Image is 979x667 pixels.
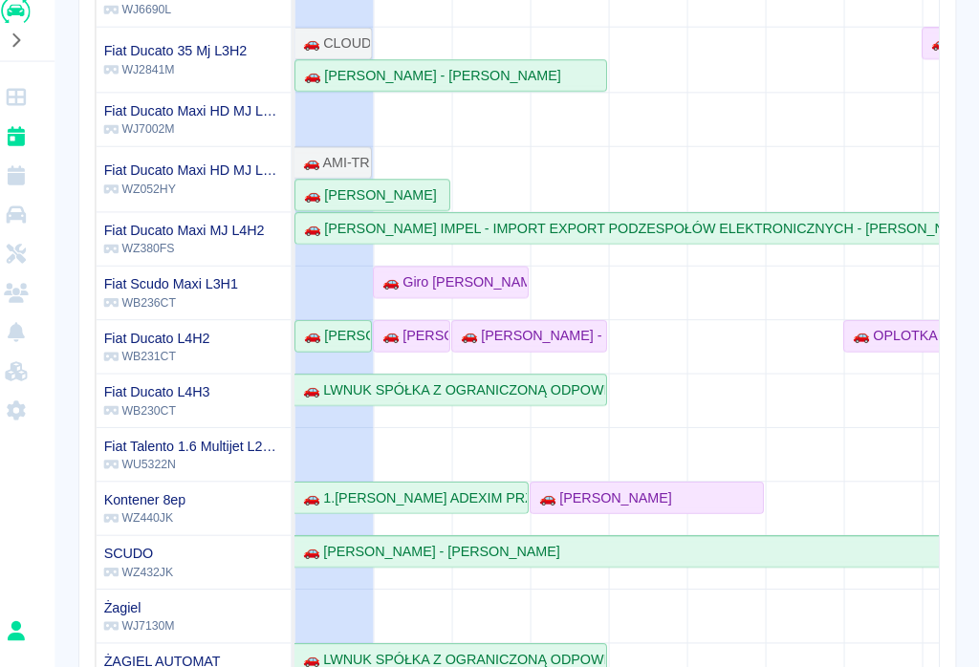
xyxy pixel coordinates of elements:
h6: Fiat Talento 1.6 Multijet L2H1 Base [124,441,299,461]
h6: Kontener 8ep [124,494,204,513]
p: WJ6690L [124,17,193,34]
div: 🚗 [PERSON_NAME] [542,492,679,512]
button: Rozwiń nawigację [24,43,53,68]
p: WZ052HY [124,192,299,209]
div: 🚗 [PERSON_NAME] - [PERSON_NAME] [312,545,570,565]
h6: Fiat Ducato 35 Mj L3H2 [124,56,264,75]
a: Rezerwacje [8,168,69,206]
a: Klienci [8,283,69,321]
p: WJ2841M [124,75,264,93]
p: WJ7130M [124,618,193,635]
div: 🚗 [PERSON_NAME] [313,197,449,217]
div: 🚗 Giro [PERSON_NAME] - [PERSON_NAME] [389,282,537,302]
p: WJ7002M [124,134,299,151]
div: 🚗 [PERSON_NAME] [389,334,461,355]
p: WB236CT [124,303,255,320]
h6: Fiat Ducato Maxi HD MJ L4H2 [124,173,299,192]
a: Ustawienia [8,398,69,436]
a: Powiadomienia [8,321,69,359]
h6: Fiat Ducato L4H3 [124,389,228,408]
div: 🚗 [PERSON_NAME] - [PERSON_NAME] [466,334,614,355]
p: WU5322N [124,461,299,478]
h6: Fiat Ducato L4H2 [124,336,228,355]
div: 🚗 [PERSON_NAME] IMPEL - IMPORT EXPORT PODZESPOŁÓW ELEKTRONICZNYCH - [PERSON_NAME] [313,229,977,249]
img: Renthelp [24,15,53,39]
div: 🚗 AMI-TRANS [PERSON_NAME] Profesjonalny Transport W Temperaturze Kontrolowanej - [PERSON_NAME] [312,165,384,185]
div: 🚗 [PERSON_NAME] - [PERSON_NAME] [313,80,571,100]
div: 🚗 1.[PERSON_NAME] ADEXIM PRZEPROWADZKI SPÓLKA CYWILNA, 2. ADEXIM PRZEPROWADZKI [PERSON_NAME] - [P... [312,492,537,512]
p: WZ380FS [124,250,281,268]
h6: Fiat Scudo Maxi L3H1 [124,284,255,303]
div: 🚗 [PERSON_NAME] [313,334,384,355]
h6: Fiat Ducato Maxi HD MJ L4H2 [124,115,299,134]
a: Kalendarz [8,130,69,168]
p: WZ440JK [124,513,204,530]
p: WB230CT [124,408,228,425]
div: 🚗 LWNUK SPÓŁKA Z OGRANICZONĄ ODPOWIEDZIALNOŚCIĄ - [PERSON_NAME] [312,387,614,407]
a: Serwisy [8,245,69,283]
a: Flota [8,206,69,245]
p: WB231CT [124,355,228,373]
p: WZ432JK [124,566,192,583]
h6: Żagiel [124,599,193,618]
a: Widget WWW [8,359,69,398]
div: 🚗 CLOUDBASE PARALOTNIE [PERSON_NAME] - [PERSON_NAME] [312,49,384,69]
h6: SCUDO [124,547,192,566]
button: Patryk Bąk [18,612,58,652]
h6: Fiat Ducato Maxi MJ L4H2 [124,231,281,250]
a: Dashboard [8,92,69,130]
